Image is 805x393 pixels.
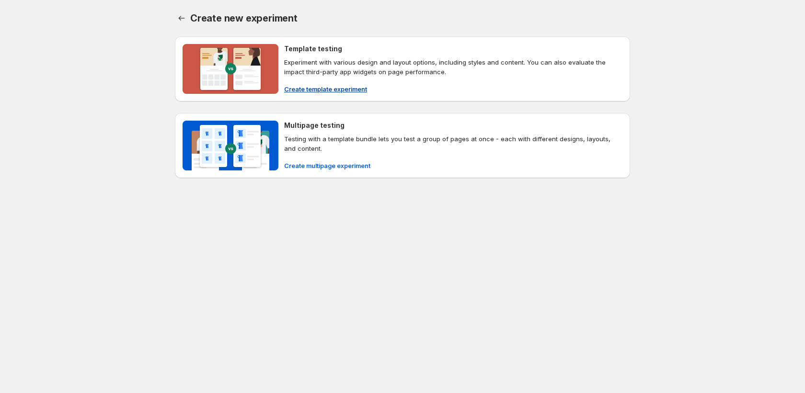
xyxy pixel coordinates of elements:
button: Create multipage experiment [278,158,376,173]
h4: Multipage testing [284,121,345,130]
p: Testing with a template bundle lets you test a group of pages at once - each with different desig... [284,134,622,153]
button: Create template experiment [278,81,373,97]
span: Create multipage experiment [284,161,370,170]
span: Create new experiment [190,12,298,24]
span: Create template experiment [284,84,367,94]
img: Template testing [183,44,278,94]
h4: Template testing [284,44,342,54]
img: Multipage testing [183,121,278,170]
p: Experiment with various design and layout options, including styles and content. You can also eva... [284,57,622,77]
button: Back [175,11,188,25]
